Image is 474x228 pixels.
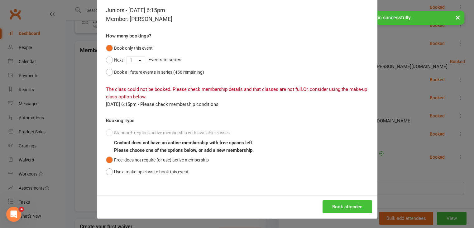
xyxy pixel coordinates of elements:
[106,154,209,166] button: Free: does not require (or use) active membership
[19,207,24,212] span: 4
[106,101,368,108] div: [DATE] 6:15pm - Please check membership conditions
[106,54,123,66] button: Next
[106,117,134,124] label: Booking Type
[114,147,254,153] b: Please choose one of the options below, or add a new membership.
[106,66,204,78] button: Book all future events in series (456 remaining)
[106,6,368,23] div: Juniors - [DATE] 6:15pm Member: [PERSON_NAME]
[114,140,253,146] b: Contact does not have an active membership with free spaces left.
[323,200,372,213] button: Book attendee
[6,207,21,222] iframe: Intercom live chat
[114,69,204,76] div: Book all future events in series (456 remaining)
[106,166,189,178] button: Use a make-up class to book this event
[106,54,368,66] div: Events in series
[106,87,303,92] span: The class could not be booked. Please check membership details and that classes are not full.
[106,32,151,40] label: How many bookings?
[106,42,153,54] button: Book only this event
